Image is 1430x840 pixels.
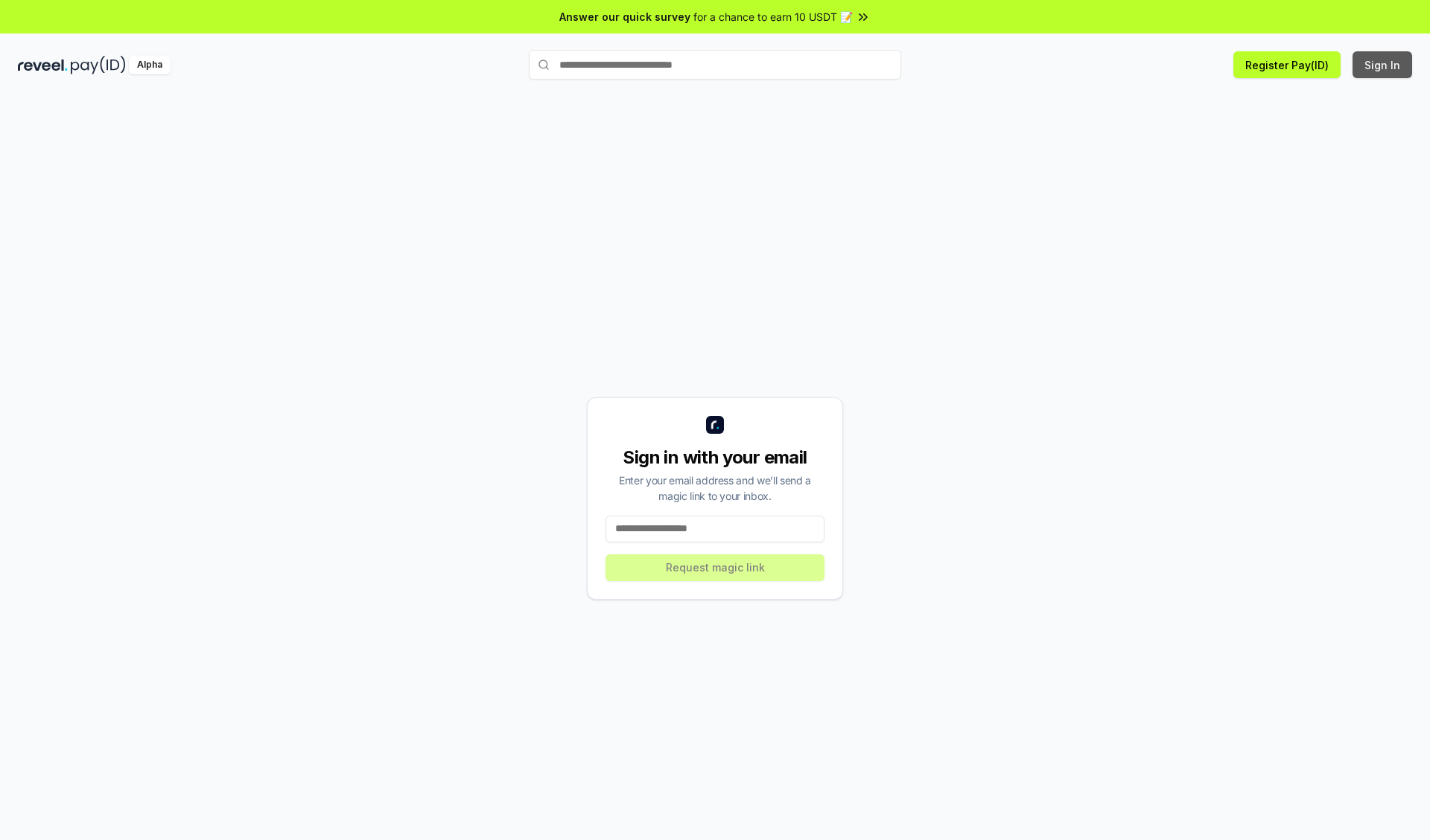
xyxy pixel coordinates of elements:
[559,9,690,25] span: Answer our quick survey
[129,56,171,74] div: Alpha
[693,9,853,25] span: for a chance to earn 10 USDT 📝
[1233,51,1341,78] button: Register Pay(ID)
[1353,51,1412,78] button: Sign In
[706,416,724,434] img: logo_small
[71,56,126,74] img: pay_id
[18,56,68,74] img: reveel_dark
[606,472,824,504] div: Enter your email address and we’ll send a magic link to your inbox.
[606,446,824,469] div: Sign in with your email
